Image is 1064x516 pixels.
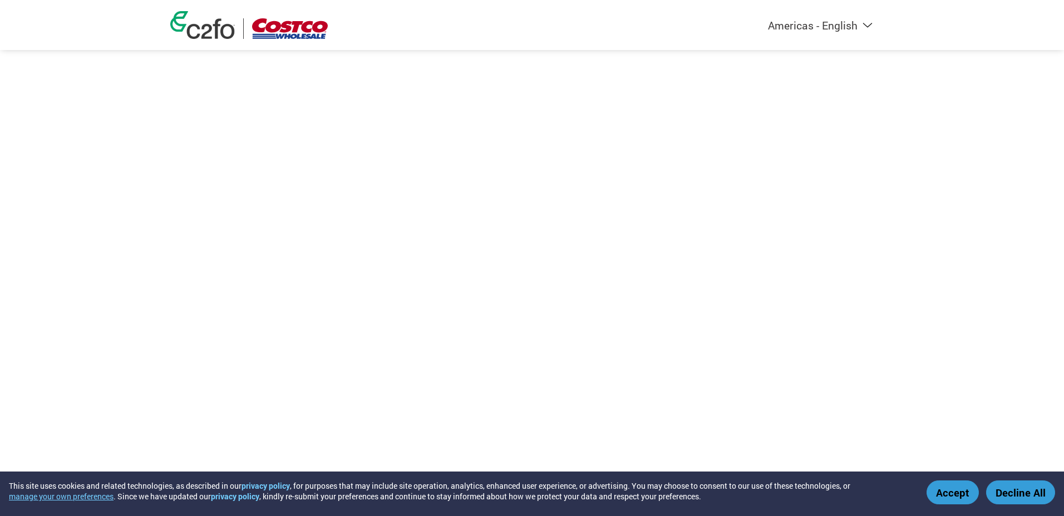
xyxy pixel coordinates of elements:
[242,480,290,491] a: privacy policy
[9,491,114,502] button: manage your own preferences
[9,480,910,502] div: This site uses cookies and related technologies, as described in our , for purposes that may incl...
[211,491,259,502] a: privacy policy
[252,18,328,39] img: Costco
[927,480,979,504] button: Accept
[986,480,1055,504] button: Decline All
[170,11,235,39] img: c2fo logo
